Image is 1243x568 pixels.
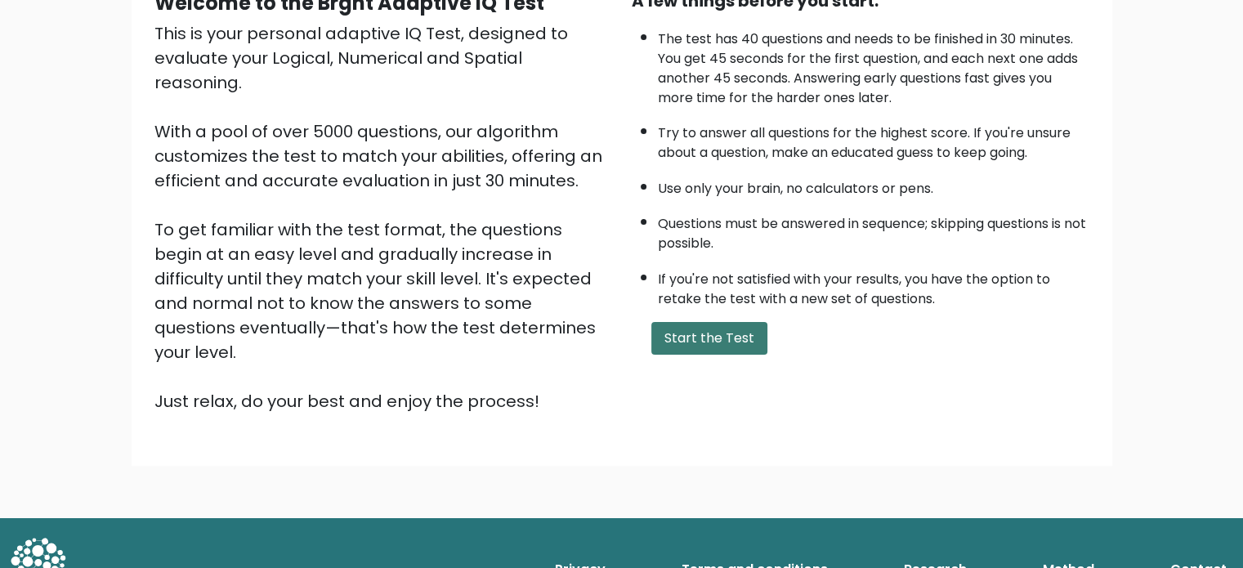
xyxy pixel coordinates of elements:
li: The test has 40 questions and needs to be finished in 30 minutes. You get 45 seconds for the firs... [658,21,1089,108]
button: Start the Test [651,322,767,355]
li: Questions must be answered in sequence; skipping questions is not possible. [658,206,1089,253]
div: This is your personal adaptive IQ Test, designed to evaluate your Logical, Numerical and Spatial ... [154,21,612,414]
li: If you're not satisfied with your results, you have the option to retake the test with a new set ... [658,262,1089,309]
li: Try to answer all questions for the highest score. If you're unsure about a question, make an edu... [658,115,1089,163]
li: Use only your brain, no calculators or pens. [658,171,1089,199]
